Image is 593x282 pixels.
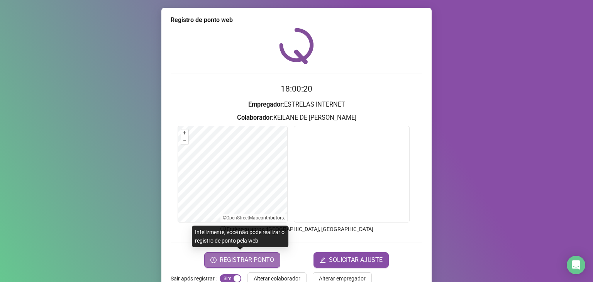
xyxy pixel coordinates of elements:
div: Infelizmente, você não pode realizar o registro de ponto pela web [192,226,288,247]
a: OpenStreetMap [226,215,258,221]
p: Endereço aprox. : [GEOGRAPHIC_DATA], [GEOGRAPHIC_DATA] [171,225,422,233]
h3: : KEILANE DE [PERSON_NAME] [171,113,422,123]
li: © contributors. [223,215,285,221]
button: editSOLICITAR AJUSTE [313,252,389,268]
button: REGISTRAR PONTO [204,252,280,268]
span: REGISTRAR PONTO [220,255,274,265]
strong: Colaborador [237,114,272,121]
button: + [181,129,188,137]
img: QRPoint [279,28,314,64]
div: Open Intercom Messenger [567,256,585,274]
time: 18:00:20 [281,84,312,93]
strong: Empregador [248,101,283,108]
h3: : ESTRELAS INTERNET [171,100,422,110]
span: SOLICITAR AJUSTE [329,255,383,265]
button: – [181,137,188,144]
span: clock-circle [210,257,217,263]
div: Registro de ponto web [171,15,422,25]
span: edit [320,257,326,263]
